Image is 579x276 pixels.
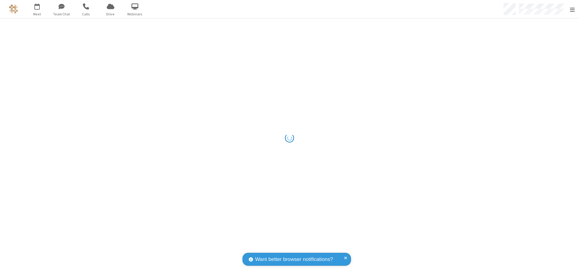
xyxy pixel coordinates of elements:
[75,11,97,17] span: Calls
[124,11,146,17] span: Webinars
[9,5,18,14] img: QA Selenium DO NOT DELETE OR CHANGE
[99,11,122,17] span: Drive
[26,11,49,17] span: Meet
[255,256,333,263] span: Want better browser notifications?
[50,11,73,17] span: Team Chat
